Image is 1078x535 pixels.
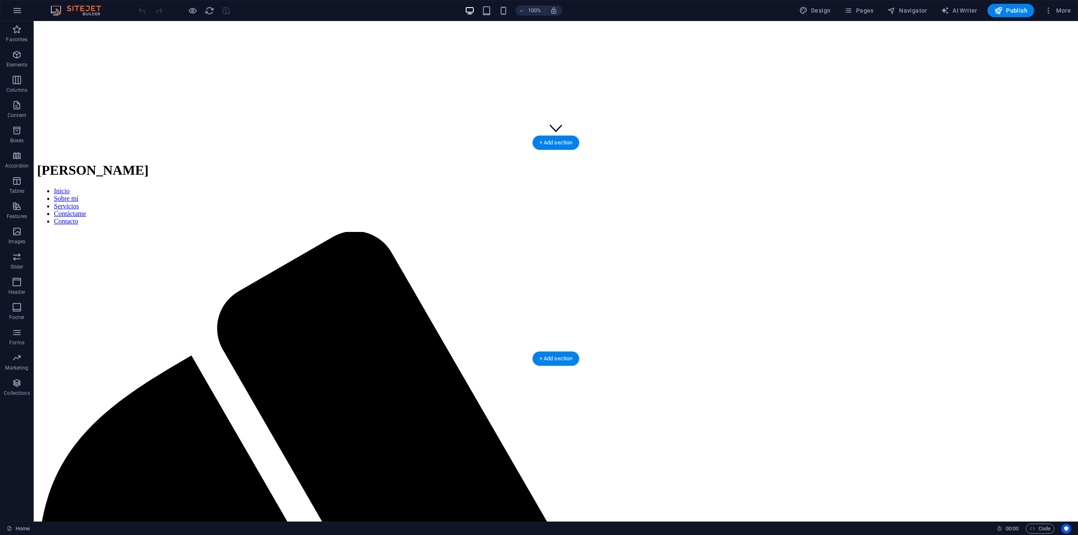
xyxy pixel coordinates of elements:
[6,61,28,68] p: Elements
[533,351,579,366] div: + Add section
[5,365,28,371] p: Marketing
[997,524,1019,534] h6: Session time
[6,87,27,93] p: Columns
[187,5,197,16] button: Click here to leave preview mode and continue editing
[5,162,29,169] p: Accordion
[8,238,26,245] p: Images
[10,137,24,144] p: Boxes
[1061,524,1071,534] button: Usercentrics
[1041,4,1074,17] button: More
[7,213,27,220] p: Features
[205,6,214,16] i: Reload page
[533,136,579,150] div: + Add section
[994,6,1027,15] span: Publish
[204,5,214,16] button: reload
[799,6,831,15] span: Design
[7,524,30,534] a: Click to cancel selection. Double-click to open Pages
[1026,524,1054,534] button: Code
[528,5,542,16] h6: 100%
[9,314,24,321] p: Footer
[6,36,27,43] p: Favorites
[4,390,29,397] p: Collections
[48,5,112,16] img: Editor Logo
[887,6,927,15] span: Navigator
[841,4,877,17] button: Pages
[844,6,873,15] span: Pages
[937,4,981,17] button: AI Writer
[8,289,25,295] p: Header
[1006,524,1019,534] span: 00 00
[884,4,931,17] button: Navigator
[9,339,24,346] p: Forms
[550,7,558,14] i: On resize automatically adjust zoom level to fit chosen device.
[9,188,24,194] p: Tables
[11,264,24,270] p: Slider
[1044,6,1071,15] span: More
[1011,525,1013,532] span: :
[8,112,26,119] p: Content
[796,4,834,17] div: Design (Ctrl+Alt+Y)
[796,4,834,17] button: Design
[1030,524,1051,534] span: Code
[987,4,1034,17] button: Publish
[515,5,545,16] button: 100%
[941,6,977,15] span: AI Writer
